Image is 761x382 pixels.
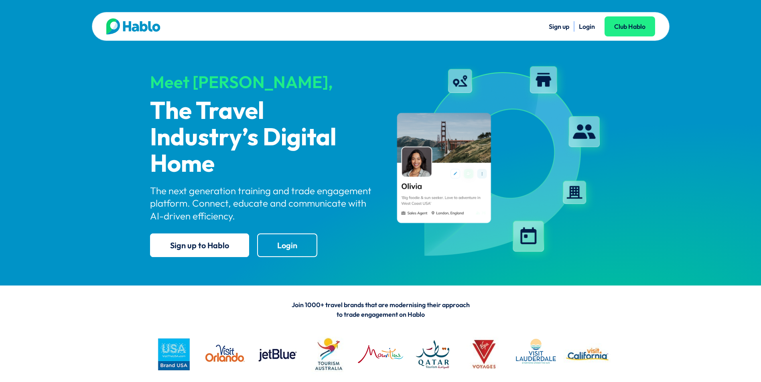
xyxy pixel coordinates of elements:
span: Join 1000+ travel brands that are modernising their approach to trade engagement on Hablo [292,301,470,318]
div: Meet [PERSON_NAME], [150,73,374,91]
img: MTPA [357,330,404,378]
p: The next generation training and trade engagement platform. Connect, educate and communicate with... [150,185,374,222]
img: vc logo [564,330,611,378]
img: jetblue [253,330,301,378]
img: hablo-profile-image [388,60,611,264]
a: Club Hablo [605,16,655,36]
a: Sign up to Hablo [150,233,249,257]
img: Tourism Australia [305,330,353,378]
img: QATAR [408,330,456,378]
img: Hablo logo main 2 [106,18,160,34]
a: Sign up [549,22,569,30]
p: The Travel Industry’s Digital Home [150,99,374,178]
img: VV logo [460,330,508,378]
img: VO [201,330,249,378]
a: Login [257,233,317,257]
img: LAUDERDALE [512,330,560,378]
a: Login [579,22,595,30]
img: busa [150,330,198,378]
